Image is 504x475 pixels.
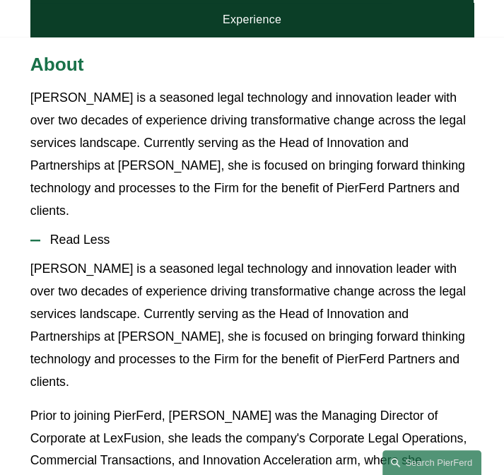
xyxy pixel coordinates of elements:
[30,3,474,37] a: Experience
[30,222,474,258] button: Read Less
[30,87,474,222] p: [PERSON_NAME] is a seasoned legal technology and innovation leader with over two decades of exper...
[40,233,474,247] span: Read Less
[30,258,474,393] p: [PERSON_NAME] is a seasoned legal technology and innovation leader with over two decades of exper...
[382,450,481,475] a: Search this site
[30,54,84,75] span: About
